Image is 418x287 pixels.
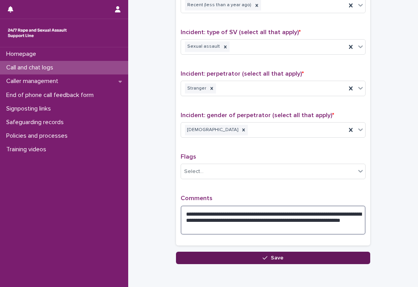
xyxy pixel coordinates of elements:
[181,29,301,35] span: Incident: type of SV (select all that apply)
[184,168,204,176] div: Select...
[3,119,70,126] p: Safeguarding records
[185,125,239,135] div: [DEMOGRAPHIC_DATA]
[185,41,221,52] div: Sexual assault
[181,154,196,160] span: Flags
[3,105,57,112] p: Signposting links
[6,25,68,41] img: rhQMoQhaT3yELyF149Cw
[3,78,64,85] p: Caller management
[3,146,52,153] p: Training videos
[3,92,100,99] p: End of phone call feedback form
[181,112,334,118] span: Incident: gender of perpetrator (select all that apply)
[3,50,42,58] p: Homepage
[181,195,212,201] span: Comments
[176,252,370,264] button: Save
[181,71,304,77] span: Incident: perpetrator (select all that apply)
[3,64,59,71] p: Call and chat logs
[185,83,207,94] div: Stranger
[271,255,284,261] span: Save
[3,132,74,140] p: Policies and processes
